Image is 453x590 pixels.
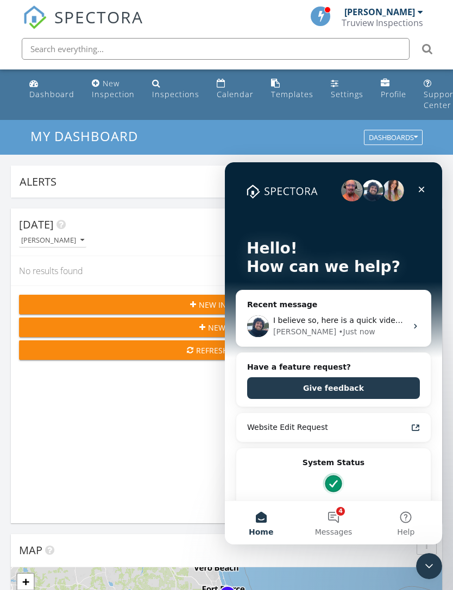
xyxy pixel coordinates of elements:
[364,130,423,145] button: Dashboards
[114,164,150,175] div: • Just now
[90,366,128,373] span: Messages
[199,299,263,310] span: New Inspection
[19,295,434,314] button: New Inspection
[212,74,258,105] a: Calendar
[25,74,79,105] a: Dashboard
[19,543,42,557] span: Map
[22,259,182,271] div: Website Edit Request
[22,38,410,60] input: Search everything...
[342,17,423,28] div: Truview Inspections
[145,339,217,382] button: Help
[217,89,254,99] div: Calendar
[23,5,47,29] img: The Best Home Inspection Software - Spectora
[22,199,195,211] h2: Have a feature request?
[21,237,84,244] div: [PERSON_NAME]
[92,78,135,99] div: New Inspection
[19,318,434,337] button: New Quote
[23,15,143,37] a: SPECTORA
[19,233,86,248] button: [PERSON_NAME]
[369,134,418,142] div: Dashboards
[416,553,442,579] iframe: Intercom live chat
[326,74,368,105] a: Settings
[28,345,425,356] div: Refresh from ISN
[48,154,351,162] span: I believe so, here is a quick video: [URL][DOMAIN_NAME] Does it look accurate?
[187,17,206,37] div: Close
[22,215,195,237] button: Give feedback
[20,174,418,189] div: Alerts
[152,89,199,99] div: Inspections
[381,89,406,99] div: Profile
[22,295,195,306] h2: System Status
[48,164,111,175] div: [PERSON_NAME]
[331,89,363,99] div: Settings
[54,5,143,28] span: SPECTORA
[208,322,254,333] span: New Quote
[376,74,411,105] a: Company Profile
[72,339,144,382] button: Messages
[17,574,34,590] a: Zoom in
[271,89,313,99] div: Templates
[225,162,442,544] iframe: Intercom live chat
[24,366,48,373] span: Home
[11,256,442,286] div: No results found
[22,337,195,348] div: All services are online
[29,89,74,99] div: Dashboard
[87,74,139,105] a: New Inspection
[19,217,54,232] span: [DATE]
[344,7,415,17] div: [PERSON_NAME]
[30,127,138,145] span: My Dashboard
[16,255,202,275] a: Website Edit Request
[148,74,204,105] a: Inspections
[267,74,318,105] a: Templates
[172,366,190,373] span: Help
[19,340,434,360] button: Refresh from ISN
